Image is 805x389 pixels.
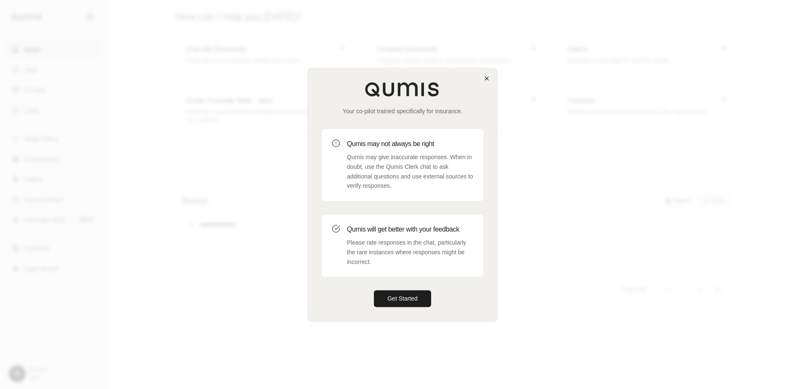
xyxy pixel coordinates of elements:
[347,139,473,149] h3: Qumis may not always be right
[347,224,473,234] h3: Qumis will get better with your feedback
[347,238,473,266] p: Please rate responses in the chat, particularly the rare instances where responses might be incor...
[347,152,473,191] p: Qumis may give inaccurate responses. When in doubt, use the Qumis Clerk chat to ask additional qu...
[374,290,431,307] button: Get Started
[365,82,440,97] img: Qumis Logo
[322,107,483,115] p: Your co-pilot trained specifically for insurance.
